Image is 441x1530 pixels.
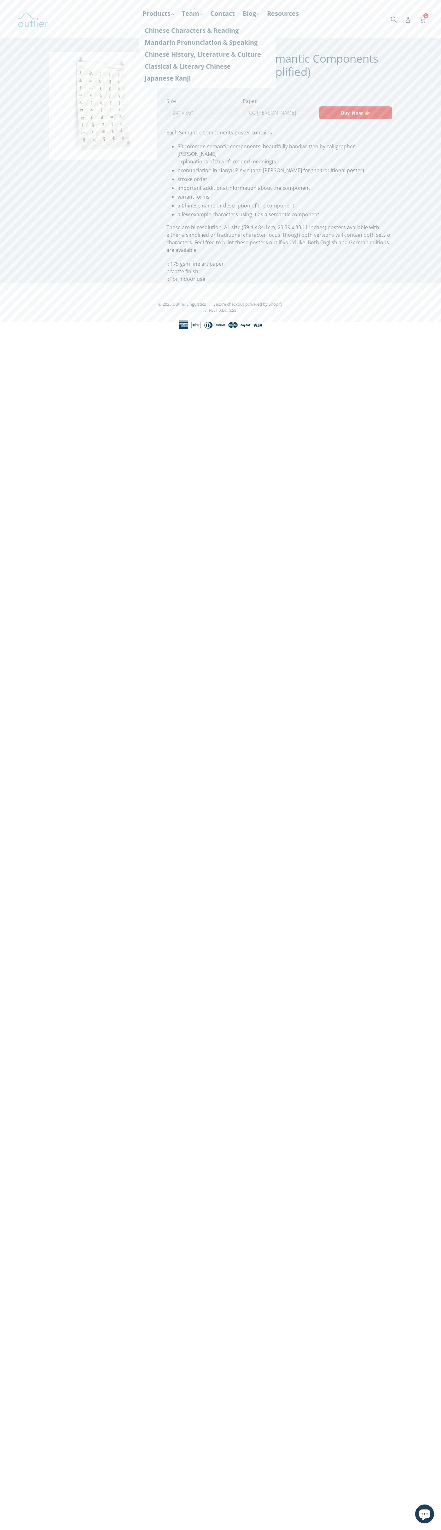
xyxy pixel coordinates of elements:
[166,129,392,136] p: Each Semantic Components poster contains:
[177,184,392,192] li: important additional information about the component
[213,301,283,307] a: Secure checkout powered by Shopify
[139,8,177,19] a: Products
[17,10,49,28] img: Outlier Linguistics
[158,301,212,307] small: © 2025,
[178,8,206,19] a: Team
[389,13,406,25] input: Search
[264,8,302,19] a: Resources
[177,211,392,218] li: a few example characters using it as a semantic component.
[49,52,157,160] img: Chinese Character Semantic Components Poster 1 (English, Simplified) Poster Printify 24″ × 36″ CG...
[413,1504,436,1525] inbox-online-store-chat: Shopify online store chat
[145,72,270,84] a: Japanese Kanji
[145,25,270,37] a: Chinese Characters & Reading
[319,106,392,120] button: Buy Now 👉
[145,48,270,60] a: Chinese History, Literature & Culture
[177,143,392,165] li: 50 common semantic components, beautifully handwritten by calligrapher [PERSON_NAME] explanations...
[420,12,427,26] a: 1
[166,52,392,78] h1: Chinese Character Semantic Components Poster 1 (English, Simplified)
[423,13,428,18] span: 1
[197,19,244,31] a: Course Login
[49,308,392,313] p: [STREET_ADDRESS]
[172,301,206,307] a: Outlier Linguistics
[145,37,270,48] a: Mandarin Pronunciation & Speaking
[145,60,270,72] a: Classical & Literary Chinese
[166,224,392,253] span: These are hi-resolution, A1 size (59.4 x 84.1cm, 23.39 x 33.11 inches) posters available with eit...
[177,175,392,183] li: stroke order
[166,260,392,283] p: .: 175 gsm fine art paper .: Matte finish .: For indoor use
[207,8,238,19] a: Contact
[243,97,316,105] label: Paper
[341,110,370,116] span: Buy Now 👉
[177,193,392,201] li: variant forms
[240,8,262,19] a: Blog
[177,167,392,174] li: pronunciation in Hanyu Pinyin (and [PERSON_NAME] for the traditional poster)
[177,202,392,209] li: a Chinese name or description of the component
[166,97,240,105] label: Size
